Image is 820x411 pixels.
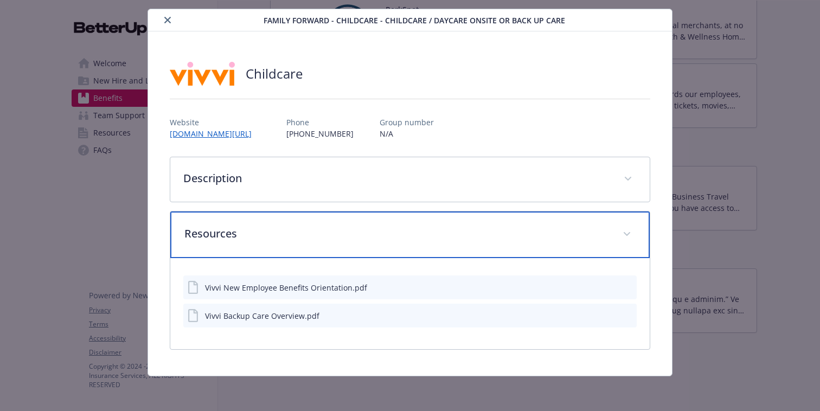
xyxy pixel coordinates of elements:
[380,128,434,139] p: N/A
[183,170,611,187] p: Description
[623,310,632,322] button: preview file
[170,258,650,349] div: Resources
[605,310,614,322] button: download file
[184,226,610,242] p: Resources
[170,117,260,128] p: Website
[170,211,650,258] div: Resources
[170,157,650,202] div: Description
[170,57,235,90] img: Vivvi
[82,9,738,376] div: details for plan Family Forward - Childcare - Childcare / Daycare onsite or back up care
[264,15,565,26] span: Family Forward - Childcare - Childcare / Daycare onsite or back up care
[380,117,434,128] p: Group number
[205,310,319,322] div: Vivvi Backup Care Overview.pdf
[623,282,632,293] button: preview file
[170,129,260,139] a: [DOMAIN_NAME][URL]
[286,117,354,128] p: Phone
[246,65,303,83] h2: Childcare
[286,128,354,139] p: [PHONE_NUMBER]
[205,282,367,293] div: Vivvi New Employee Benefits Orientation.pdf
[161,14,174,27] button: close
[605,282,614,293] button: download file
